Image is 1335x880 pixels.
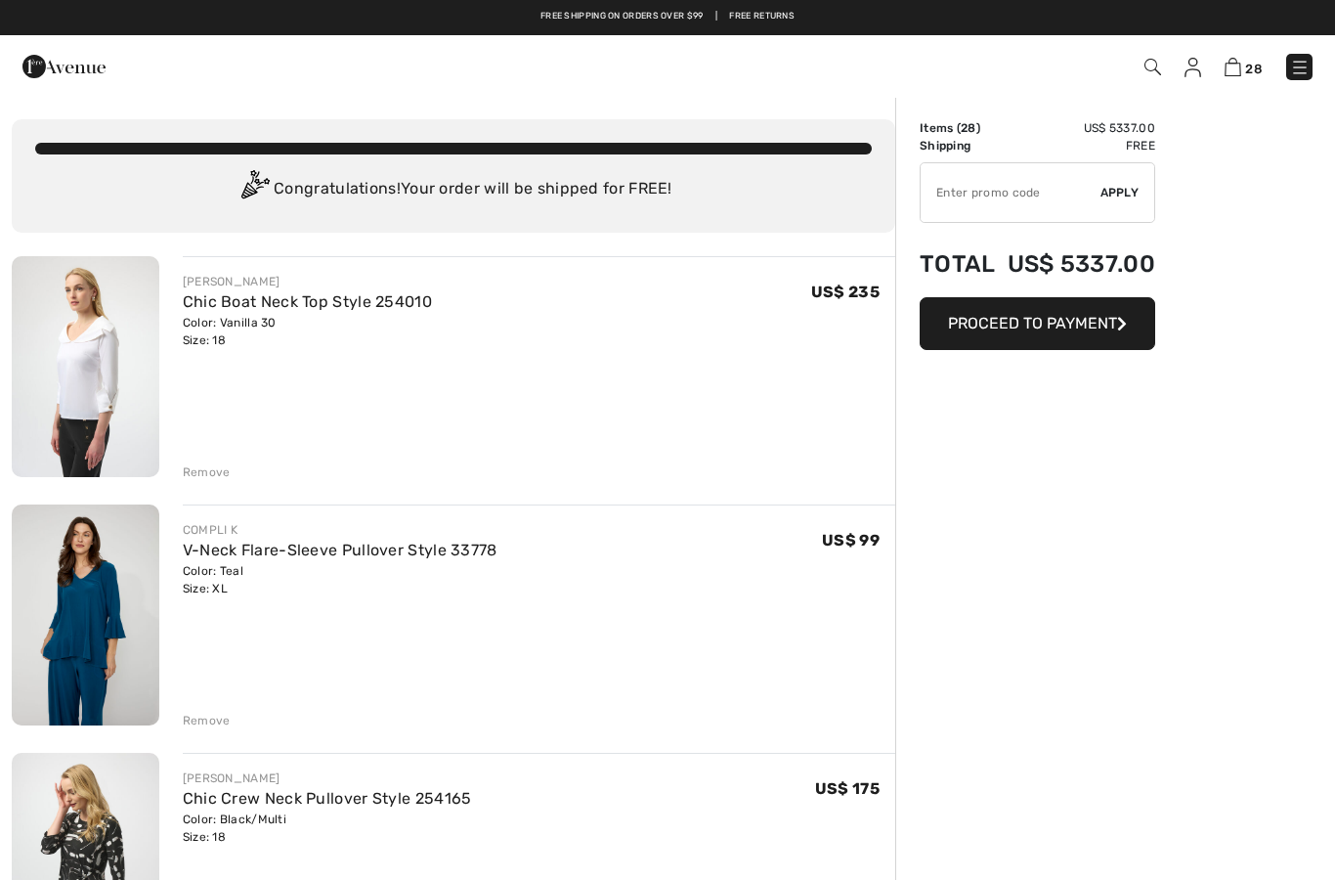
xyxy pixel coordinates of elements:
div: Color: Black/Multi Size: 18 [183,811,472,846]
a: V-Neck Flare-Sleeve Pullover Style 33778 [183,541,497,559]
button: Proceed to Payment [920,297,1155,350]
div: Remove [183,463,231,481]
img: My Info [1184,58,1201,77]
img: Congratulation2.svg [235,170,274,209]
a: Free shipping on orders over $99 [540,10,704,23]
img: V-Neck Flare-Sleeve Pullover Style 33778 [12,505,159,726]
span: Apply [1100,184,1140,201]
img: Chic Boat Neck Top Style 254010 [12,256,159,477]
span: 28 [961,121,976,135]
a: Free Returns [729,10,795,23]
td: Total [920,231,1000,297]
span: US$ 235 [811,283,880,301]
a: 28 [1225,55,1263,78]
td: US$ 5337.00 [1000,231,1155,297]
td: Shipping [920,137,1000,154]
img: Search [1144,59,1161,75]
div: [PERSON_NAME] [183,770,472,787]
span: US$ 99 [822,531,880,550]
span: | [715,10,717,23]
div: Color: Vanilla 30 Size: 18 [183,314,432,349]
input: Promo code [921,163,1100,222]
div: Remove [183,712,231,729]
img: Shopping Bag [1225,58,1241,76]
td: Items ( ) [920,119,1000,137]
div: [PERSON_NAME] [183,273,432,290]
span: 28 [1245,62,1263,76]
a: 1ère Avenue [22,56,106,74]
div: COMPLI K [183,521,497,539]
div: Color: Teal Size: XL [183,562,497,597]
a: Chic Boat Neck Top Style 254010 [183,292,432,311]
td: Free [1000,137,1155,154]
td: US$ 5337.00 [1000,119,1155,137]
span: Proceed to Payment [948,314,1117,332]
a: Chic Crew Neck Pullover Style 254165 [183,789,472,808]
img: Menu [1290,58,1310,77]
span: US$ 175 [815,779,880,798]
div: Congratulations! Your order will be shipped for FREE! [35,170,872,209]
img: 1ère Avenue [22,47,106,86]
